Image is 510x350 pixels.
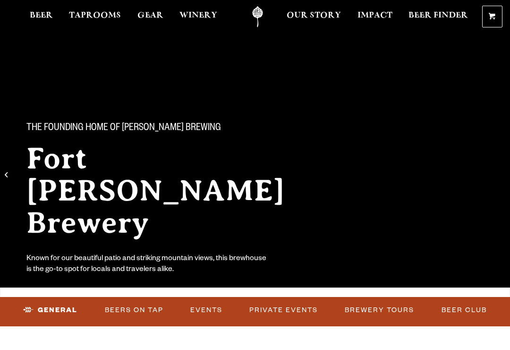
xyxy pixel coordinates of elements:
[438,299,491,321] a: Beer Club
[287,12,341,19] span: Our Story
[26,142,321,239] h2: Fort [PERSON_NAME] Brewery
[69,12,121,19] span: Taprooms
[240,6,275,27] a: Odell Home
[173,6,223,27] a: Winery
[341,299,418,321] a: Brewery Tours
[63,6,127,27] a: Taprooms
[351,6,399,27] a: Impact
[357,12,392,19] span: Impact
[187,299,226,321] a: Events
[101,299,167,321] a: Beers on Tap
[26,122,221,135] span: The Founding Home of [PERSON_NAME] Brewing
[280,6,347,27] a: Our Story
[246,299,322,321] a: Private Events
[408,12,468,19] span: Beer Finder
[179,12,217,19] span: Winery
[19,299,81,321] a: General
[30,12,53,19] span: Beer
[26,254,268,276] div: Known for our beautiful patio and striking mountain views, this brewhouse is the go-to spot for l...
[402,6,474,27] a: Beer Finder
[131,6,170,27] a: Gear
[24,6,59,27] a: Beer
[137,12,163,19] span: Gear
